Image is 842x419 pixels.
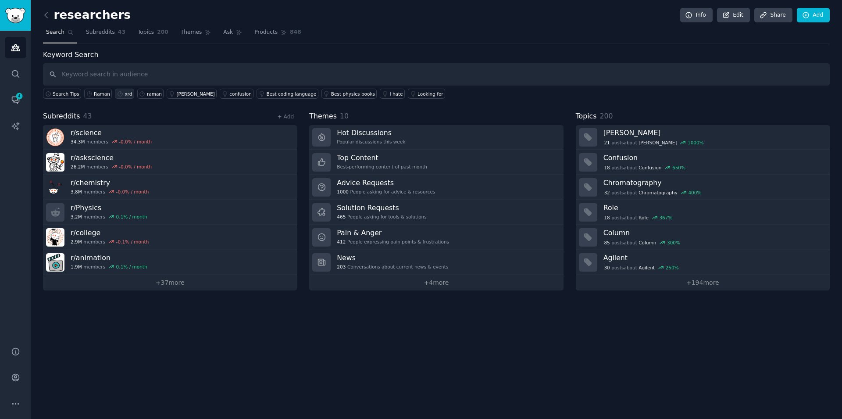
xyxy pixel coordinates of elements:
span: [PERSON_NAME] [639,140,677,146]
span: 26.2M [71,164,85,170]
a: Topics200 [135,25,171,43]
a: Themes [178,25,214,43]
span: 3.8M [71,189,82,195]
div: 0.1 % / month [116,264,147,270]
a: [PERSON_NAME]21postsabout[PERSON_NAME]1000% [576,125,830,150]
img: askscience [46,153,64,172]
h3: r/ college [71,228,149,237]
a: Hot DiscussionsPopular discussions this week [309,125,563,150]
div: raman [147,91,162,97]
a: r/chemistry3.8Mmembers-0.0% / month [43,175,297,200]
span: Themes [309,111,337,122]
div: post s about [603,164,686,172]
div: 250 % [666,265,679,271]
a: xrd [115,89,134,99]
span: 30 [604,265,610,271]
span: 412 [337,239,346,245]
img: animation [46,253,64,272]
div: 367 % [659,215,672,221]
div: Conversations about current news & events [337,264,448,270]
a: Subreddits43 [83,25,128,43]
a: Pain & Anger412People expressing pain points & frustrations [309,225,563,250]
div: 0.1 % / month [116,214,147,220]
span: Themes [181,29,202,36]
span: 1000 [337,189,349,195]
input: Keyword search in audience [43,63,830,86]
a: Search [43,25,77,43]
a: +37more [43,275,297,290]
span: Ask [223,29,233,36]
label: Keyword Search [43,50,98,59]
div: Best coding language [266,91,316,97]
div: People expressing pain points & frustrations [337,239,449,245]
div: 650 % [672,165,685,171]
h3: Pain & Anger [337,228,449,237]
a: r/askscience26.2Mmembers-0.0% / month [43,150,297,175]
a: r/college2.9Mmembers-0.1% / month [43,225,297,250]
span: 2.9M [71,239,82,245]
div: members [71,164,152,170]
div: members [71,214,147,220]
span: 21 [604,140,610,146]
h2: researchers [43,8,131,22]
a: Info [680,8,713,23]
h3: News [337,253,448,262]
a: +4more [309,275,563,290]
a: I hate [380,89,405,99]
span: 43 [83,112,92,120]
a: Confusion18postsaboutConfusion650% [576,150,830,175]
span: Search Tips [53,91,79,97]
a: News203Conversations about current news & events [309,250,563,275]
a: Products848 [251,25,304,43]
h3: r/ Physics [71,203,147,212]
span: Subreddits [43,111,80,122]
span: 3.2M [71,214,82,220]
span: Agilent [639,265,655,271]
div: xrd [125,91,132,97]
h3: Agilent [603,253,824,262]
span: 32 [604,190,610,196]
span: Products [254,29,278,36]
a: r/animation1.9Mmembers0.1% / month [43,250,297,275]
a: Best coding language [257,89,318,99]
a: Share [754,8,792,23]
span: Search [46,29,64,36]
a: Best physics books [321,89,377,99]
span: Topics [576,111,597,122]
h3: Advice Requests [337,178,435,187]
span: 848 [290,29,301,36]
a: [PERSON_NAME] [167,89,217,99]
h3: r/ askscience [71,153,152,162]
div: People asking for advice & resources [337,189,435,195]
img: science [46,128,64,147]
a: +194more [576,275,830,290]
h3: [PERSON_NAME] [603,128,824,137]
h3: r/ science [71,128,152,137]
div: Popular discussions this week [337,139,405,145]
span: 200 [599,112,613,120]
a: Top ContentBest-performing content of past month [309,150,563,175]
div: members [71,139,152,145]
div: members [71,189,149,195]
div: members [71,264,147,270]
div: Best-performing content of past month [337,164,427,170]
span: 34.3M [71,139,85,145]
div: -0.0 % / month [116,189,149,195]
a: 4 [5,89,26,111]
a: Solution Requests465People asking for tools & solutions [309,200,563,225]
span: 203 [337,264,346,270]
h3: Chromatography [603,178,824,187]
a: Role18postsaboutRole367% [576,200,830,225]
img: GummySearch logo [5,8,25,23]
a: Looking for [408,89,445,99]
div: Looking for [417,91,443,97]
span: 18 [604,165,610,171]
a: Column85postsaboutColumn300% [576,225,830,250]
h3: Role [603,203,824,212]
div: confusion [229,91,252,97]
h3: r/ chemistry [71,178,149,187]
a: Raman [84,89,112,99]
a: Advice Requests1000People asking for advice & resources [309,175,563,200]
span: 43 [118,29,125,36]
span: 18 [604,215,610,221]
